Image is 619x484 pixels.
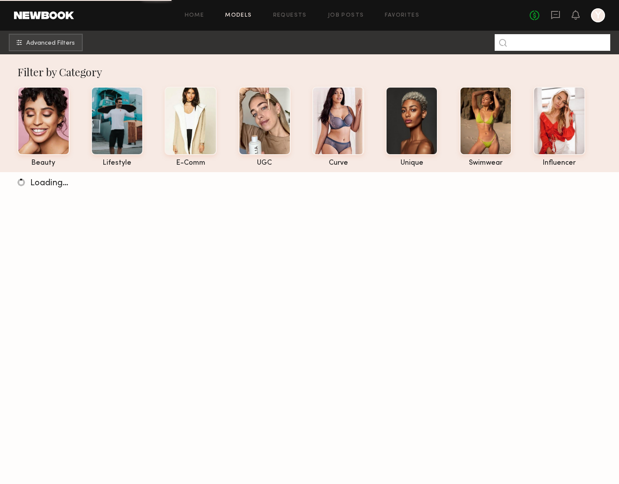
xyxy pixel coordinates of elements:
[273,13,307,18] a: Requests
[328,13,364,18] a: Job Posts
[30,179,68,187] span: Loading…
[9,34,83,51] button: Advanced Filters
[460,159,512,167] div: swimwear
[18,65,611,79] div: Filter by Category
[91,159,143,167] div: lifestyle
[312,159,364,167] div: curve
[385,13,419,18] a: Favorites
[185,13,204,18] a: Home
[533,159,585,167] div: influencer
[239,159,291,167] div: UGC
[225,13,252,18] a: Models
[18,159,70,167] div: beauty
[591,8,605,22] a: Y
[26,40,75,46] span: Advanced Filters
[386,159,438,167] div: unique
[165,159,217,167] div: e-comm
